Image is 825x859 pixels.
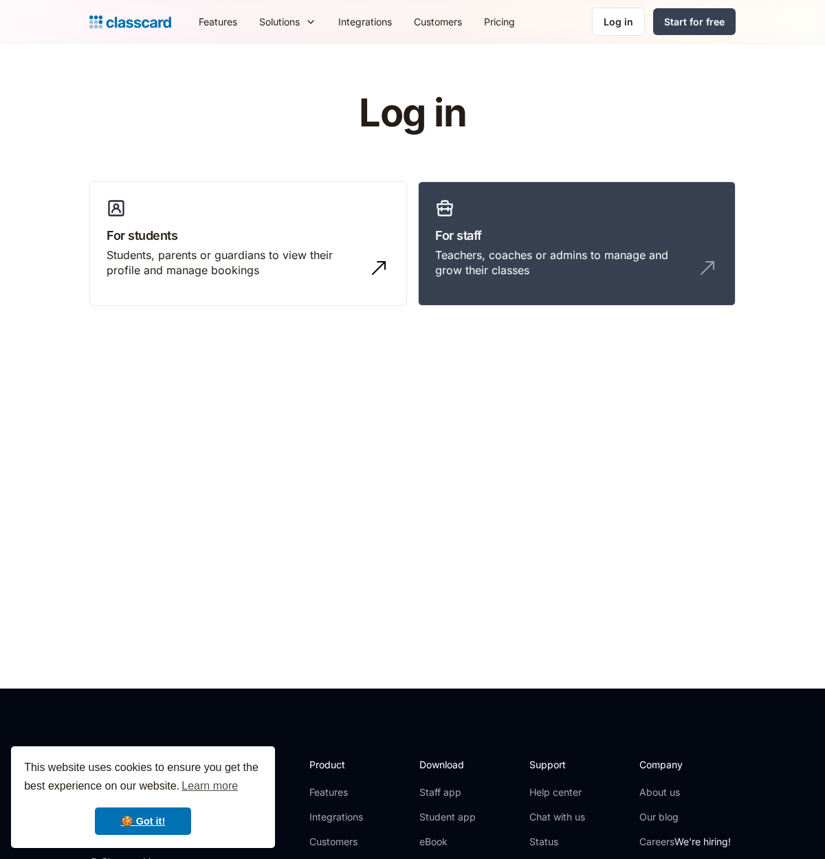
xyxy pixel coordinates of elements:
[309,810,383,824] a: Integrations
[95,807,191,835] a: dismiss cookie message
[89,181,407,306] a: For studentsStudents, parents or guardians to view their profile and manage bookings
[529,757,585,772] h2: Support
[529,810,585,824] a: Chat with us
[435,247,691,278] div: Teachers, coaches or admins to manage and grow their classes
[309,835,383,849] a: Customers
[248,6,327,37] div: Solutions
[639,785,731,799] a: About us
[89,12,171,32] a: home
[435,226,718,245] h3: For staff
[11,746,275,848] div: cookieconsent
[309,757,383,772] h2: Product
[639,757,731,772] h2: Company
[24,759,262,796] span: This website uses cookies to ensure you get the best experience on our website.
[419,835,476,849] a: eBook
[195,92,631,135] h1: Log in
[664,14,725,29] div: Start for free
[259,14,300,29] div: Solutions
[418,181,736,306] a: For staffTeachers, coaches or admins to manage and grow their classes
[592,8,645,36] a: Log in
[639,835,731,849] a: CareersWe're hiring!
[403,6,473,37] a: Customers
[419,785,476,799] a: Staff app
[674,836,731,847] span: We're hiring!
[107,226,390,245] h3: For students
[309,785,383,799] a: Features
[179,776,240,796] a: learn more about cookies
[473,6,526,37] a: Pricing
[188,6,248,37] a: Features
[419,757,476,772] h2: Download
[529,785,585,799] a: Help center
[604,14,633,29] div: Log in
[653,8,736,35] a: Start for free
[419,810,476,824] a: Student app
[327,6,403,37] a: Integrations
[529,835,585,849] a: Status
[107,247,362,278] div: Students, parents or guardians to view their profile and manage bookings
[639,810,731,824] a: Our blog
